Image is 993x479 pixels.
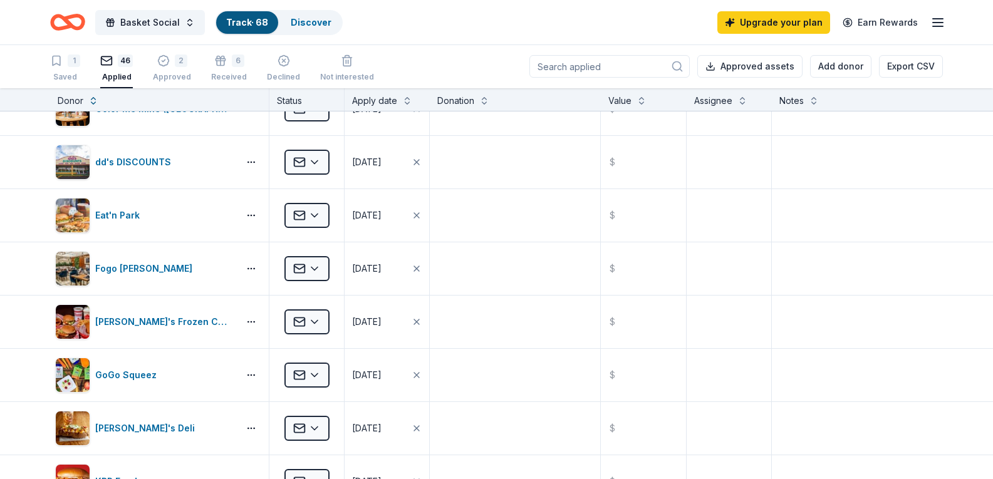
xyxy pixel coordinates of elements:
button: Image for Jason's Deli[PERSON_NAME]'s Deli [55,411,234,446]
button: 46Applied [100,49,133,88]
div: Donor [58,93,83,108]
img: Image for Freddy's Frozen Custard & Steakburgers [56,305,90,339]
div: Donation [437,93,474,108]
button: [DATE] [345,349,429,401]
div: [PERSON_NAME]'s Frozen Custard & Steakburgers [95,314,234,329]
div: Apply date [352,93,397,108]
div: [PERSON_NAME]'s Deli [95,421,200,436]
div: [DATE] [352,208,382,223]
a: Earn Rewards [835,11,925,34]
div: 1 [68,54,80,67]
button: Image for GoGo SqueezGoGo Squeez [55,358,234,393]
div: dd's DISCOUNTS [95,155,176,170]
div: [DATE] [352,421,382,436]
div: [DATE] [352,368,382,383]
button: 2Approved [153,49,191,88]
button: [DATE] [345,189,429,242]
button: 1Saved [50,49,80,88]
div: Notes [779,93,804,108]
div: Not interested [320,72,374,82]
button: Approved assets [697,55,803,78]
div: GoGo Squeez [95,368,162,383]
div: 6 [232,54,244,67]
div: Applied [100,72,133,82]
button: Image for Eat'n ParkEat'n Park [55,198,234,233]
button: [DATE] [345,402,429,455]
a: Track· 68 [226,17,268,28]
button: [DATE] [345,242,429,295]
div: Approved [153,72,191,82]
div: [DATE] [352,261,382,276]
div: Declined [267,72,300,82]
button: Image for Freddy's Frozen Custard & Steakburgers[PERSON_NAME]'s Frozen Custard & Steakburgers [55,304,234,339]
img: Image for Jason's Deli [56,411,90,445]
a: Discover [291,17,331,28]
button: Not interested [320,49,374,88]
img: Image for Eat'n Park [56,198,90,232]
a: Home [50,8,85,37]
div: [DATE] [352,155,382,170]
button: Basket Social [95,10,205,35]
div: [DATE] [352,314,382,329]
div: Received [211,72,247,82]
button: Image for dd's DISCOUNTSdd's DISCOUNTS [55,145,234,180]
div: Assignee [694,93,732,108]
span: Basket Social [120,15,180,30]
div: Eat'n Park [95,208,145,223]
button: [DATE] [345,136,429,188]
img: Image for GoGo Squeez [56,358,90,392]
div: Value [608,93,632,108]
input: Search applied [529,55,690,78]
div: Saved [50,72,80,82]
div: Fogo [PERSON_NAME] [95,261,197,276]
button: 6Received [211,49,247,88]
div: Status [269,88,345,111]
img: Image for Fogo de Chao [56,252,90,286]
button: Track· 68Discover [215,10,343,35]
button: Add donor [810,55,871,78]
button: [DATE] [345,296,429,348]
button: Declined [267,49,300,88]
button: Image for Fogo de ChaoFogo [PERSON_NAME] [55,251,234,286]
img: Image for dd's DISCOUNTS [56,145,90,179]
button: Export CSV [879,55,943,78]
a: Upgrade your plan [717,11,830,34]
div: 2 [175,54,187,67]
div: 46 [118,54,133,67]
